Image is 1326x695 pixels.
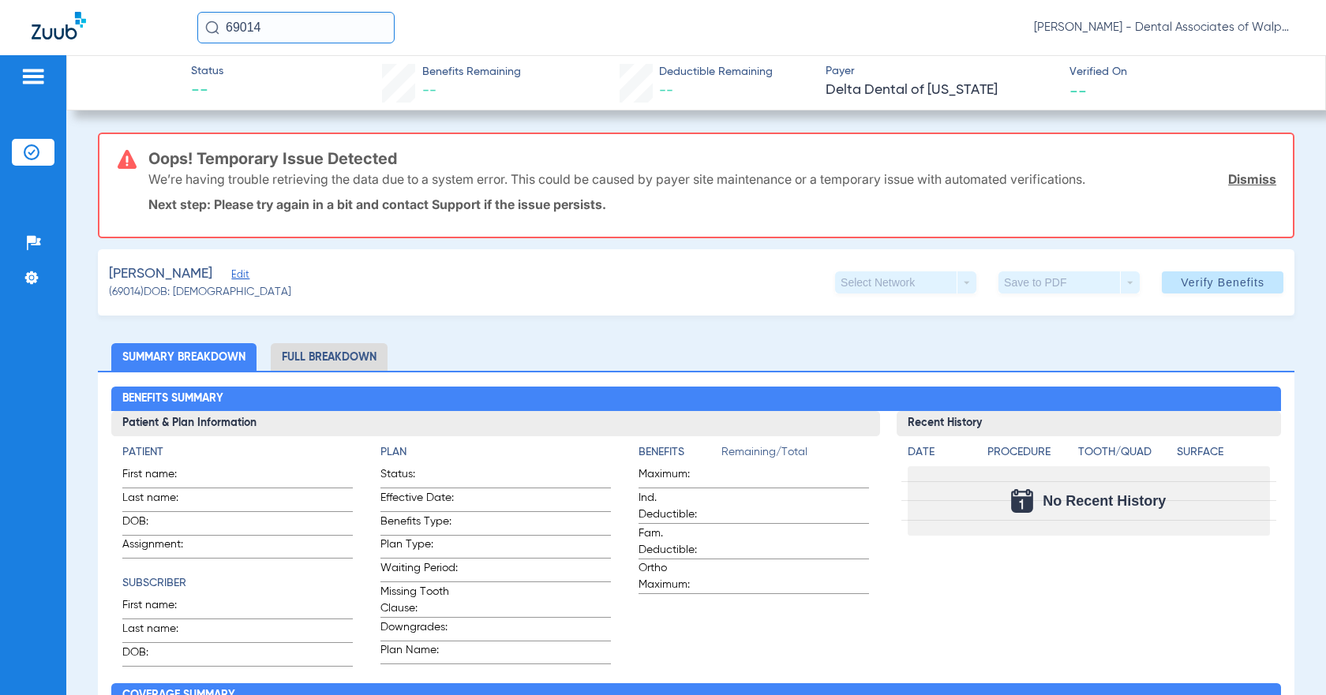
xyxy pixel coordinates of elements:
[21,67,46,86] img: hamburger-icon
[122,536,200,558] span: Assignment:
[1162,271,1283,293] button: Verify Benefits
[380,490,458,511] span: Effective Date:
[1247,619,1326,695] iframe: Chat Widget
[897,411,1281,436] h3: Recent History
[197,12,395,43] input: Search for patients
[380,642,458,663] span: Plan Name:
[380,514,458,535] span: Benefits Type:
[1069,64,1300,80] span: Verified On
[380,466,458,488] span: Status:
[1177,444,1270,466] app-breakdown-title: Surface
[987,444,1073,466] app-breakdown-title: Procedure
[148,196,1276,212] p: Next step: Please try again in a bit and contact Support if the issue persists.
[380,584,458,617] span: Missing Tooth Clause:
[639,560,716,593] span: Ortho Maximum:
[122,466,200,488] span: First name:
[122,575,353,592] h4: Subscriber
[721,444,869,466] span: Remaining/Total
[122,514,200,535] span: DOB:
[122,645,200,666] span: DOB:
[271,343,388,371] li: Full Breakdown
[908,444,974,461] h4: Date
[1069,82,1087,99] span: --
[380,444,611,461] h4: Plan
[148,151,1276,166] h3: Oops! Temporary Issue Detected
[122,444,353,461] h4: Patient
[109,284,291,301] span: (69014) DOB: [DEMOGRAPHIC_DATA]
[1034,20,1294,35] span: [PERSON_NAME] - Dental Associates of Walpole
[1181,276,1264,289] span: Verify Benefits
[380,560,458,581] span: Waiting Period:
[908,444,974,466] app-breakdown-title: Date
[639,490,716,523] span: Ind. Deductible:
[639,466,716,488] span: Maximum:
[639,525,716,559] span: Fam. Deductible:
[659,64,773,80] span: Deductible Remaining
[118,150,137,169] img: error-icon
[231,269,245,284] span: Edit
[826,63,1056,80] span: Payer
[111,343,257,371] li: Summary Breakdown
[191,63,223,80] span: Status
[191,80,223,103] span: --
[111,387,1280,412] h2: Benefits Summary
[122,621,200,642] span: Last name:
[1228,171,1276,187] a: Dismiss
[380,536,458,558] span: Plan Type:
[659,84,673,98] span: --
[380,619,458,641] span: Downgrades:
[1043,493,1166,509] span: No Recent History
[148,171,1085,187] p: We’re having trouble retrieving the data due to a system error. This could be caused by payer sit...
[987,444,1073,461] h4: Procedure
[422,84,436,98] span: --
[639,444,721,461] h4: Benefits
[109,264,212,284] span: [PERSON_NAME]
[639,444,721,466] app-breakdown-title: Benefits
[1078,444,1171,461] h4: Tooth/Quad
[122,597,200,618] span: First name:
[122,490,200,511] span: Last name:
[32,12,86,39] img: Zuub Logo
[422,64,521,80] span: Benefits Remaining
[1177,444,1270,461] h4: Surface
[1011,489,1033,513] img: Calendar
[111,411,879,436] h3: Patient & Plan Information
[1078,444,1171,466] app-breakdown-title: Tooth/Quad
[205,21,219,35] img: Search Icon
[826,80,1056,100] span: Delta Dental of [US_STATE]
